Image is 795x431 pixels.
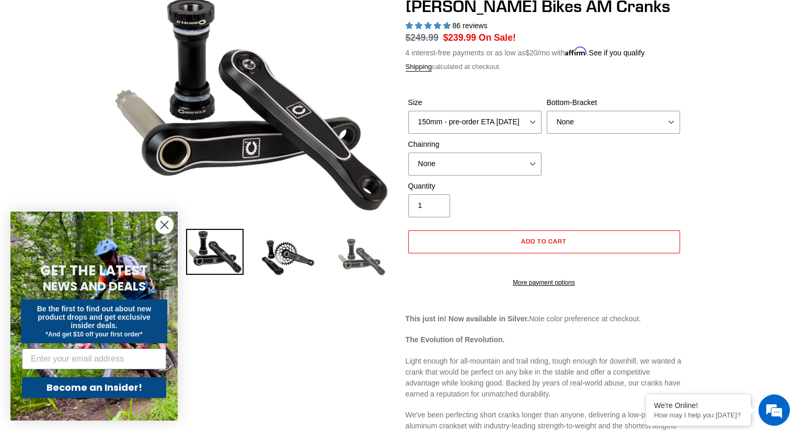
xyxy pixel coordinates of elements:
strong: This just in! Now available in Silver. [406,314,529,323]
span: $239.99 [443,32,476,43]
button: Become an Insider! [22,377,166,398]
p: How may I help you today? [654,411,743,419]
img: Load image into Gallery viewer, CANFIELD-AM_DH-CRANKS [332,229,390,286]
a: Shipping [406,63,432,72]
span: On Sale! [479,31,516,44]
label: Bottom-Bracket [547,97,680,108]
a: See if you qualify - Learn more about Affirm Financing (opens in modal) [589,49,644,57]
button: Close dialog [155,216,174,234]
strong: The Evolution of Revolution. [406,335,505,344]
p: Light enough for all-mountain and trail riding, tough enough for downhill, we wanted a crank that... [406,356,683,400]
label: Chainring [408,139,541,150]
span: GET THE LATEST [40,261,148,280]
span: *And get $10 off your first order* [45,331,142,338]
div: Minimize live chat window [171,5,197,30]
p: Note color preference at checkout. [406,313,683,324]
span: Be the first to find out about new product drops and get exclusive insider deals. [37,305,152,330]
div: calculated at checkout. [406,62,683,72]
textarea: Type your message and hit 'Enter' [5,285,199,322]
div: Chat with us now [70,59,191,72]
div: Navigation go back [11,57,27,73]
span: $20 [525,49,537,57]
img: d_696896380_company_1647369064580_696896380 [33,52,60,78]
p: 4 interest-free payments or as low as /mo with . [406,45,645,59]
img: Load image into Gallery viewer, Canfield Bikes AM Cranks [259,229,317,286]
label: Size [408,97,541,108]
img: Load image into Gallery viewer, Canfield Cranks [186,229,244,275]
div: We're Online! [654,401,743,410]
span: NEWS AND DEALS [43,278,146,295]
span: Affirm [565,47,587,56]
span: We're online! [61,132,144,237]
button: Add to cart [408,230,680,253]
a: More payment options [408,278,680,287]
span: Add to cart [521,237,567,245]
label: Quantity [408,181,541,192]
span: 86 reviews [452,21,487,30]
input: Enter your email address [22,348,166,369]
s: $249.99 [406,32,439,43]
span: 4.97 stars [406,21,453,30]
